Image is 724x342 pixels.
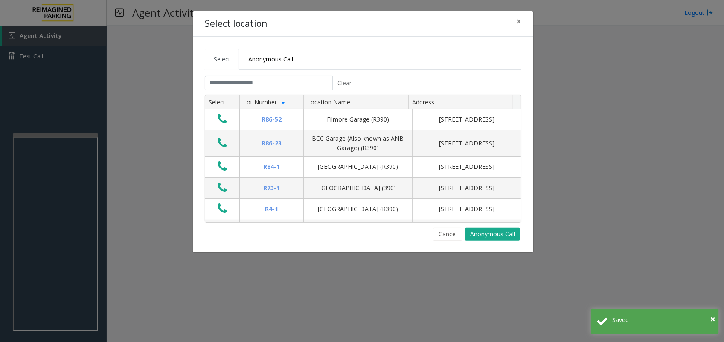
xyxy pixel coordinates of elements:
[516,15,521,27] span: ×
[710,313,715,325] span: ×
[245,162,298,171] div: R84-1
[205,49,521,70] ul: Tabs
[412,98,434,106] span: Address
[309,183,407,193] div: [GEOGRAPHIC_DATA] (390)
[245,139,298,148] div: R86-23
[245,204,298,214] div: R4-1
[205,17,267,31] h4: Select location
[418,204,516,214] div: [STREET_ADDRESS]
[433,228,462,241] button: Cancel
[307,98,350,106] span: Location Name
[510,11,527,32] button: Close
[309,134,407,153] div: BCC Garage (Also known as ANB Garage) (R390)
[245,115,298,124] div: R86-52
[309,115,407,124] div: Filmore Garage (R390)
[309,204,407,214] div: [GEOGRAPHIC_DATA] (R390)
[612,315,712,324] div: Saved
[333,76,357,90] button: Clear
[418,162,516,171] div: [STREET_ADDRESS]
[205,95,239,110] th: Select
[243,98,277,106] span: Lot Number
[205,95,521,222] div: Data table
[248,55,293,63] span: Anonymous Call
[418,183,516,193] div: [STREET_ADDRESS]
[214,55,230,63] span: Select
[309,162,407,171] div: [GEOGRAPHIC_DATA] (R390)
[710,313,715,325] button: Close
[465,228,520,241] button: Anonymous Call
[245,183,298,193] div: R73-1
[280,99,287,105] span: Sortable
[418,115,516,124] div: [STREET_ADDRESS]
[418,139,516,148] div: [STREET_ADDRESS]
